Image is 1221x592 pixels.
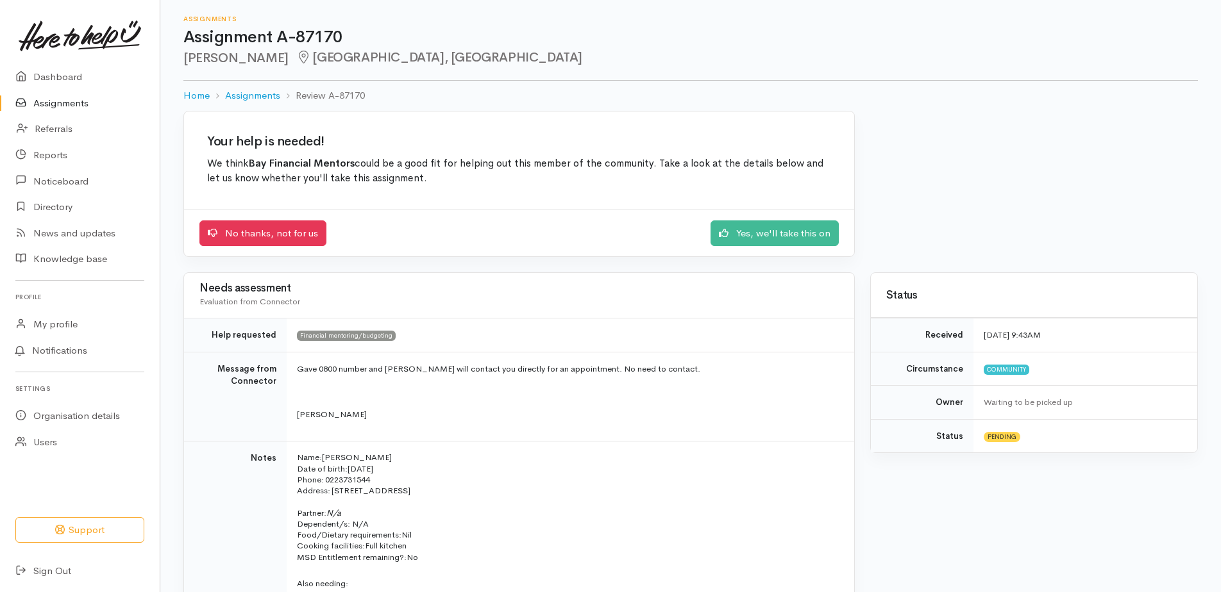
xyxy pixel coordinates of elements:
div: Waiting to be picked up [984,396,1182,409]
span: Community [984,365,1029,375]
h6: Settings [15,380,144,397]
h6: Assignments [183,15,1198,22]
span: Phone: [297,474,324,485]
span: Evaluation from Connector [199,296,300,307]
td: Message from Connector [184,352,287,441]
p: [STREET_ADDRESS] [297,485,839,496]
a: Yes, we'll take this on [711,220,839,247]
a: Home [183,88,210,103]
p: We think could be a good fit for helping out this member of the community. Take a look at the det... [207,156,831,186]
button: Support [15,517,144,543]
span: Address: [297,485,330,496]
p: Nil Full kitchen No [297,529,839,563]
span: [GEOGRAPHIC_DATA], [GEOGRAPHIC_DATA] [296,49,582,65]
b: Bay Financial Mentors [248,157,355,170]
td: Owner [871,386,973,420]
h3: Needs assessment [199,283,839,295]
time: [DATE] 9:43AM [984,329,1041,340]
p: [PERSON_NAME] [DATE] 0223731544 [297,452,839,485]
p: Gave 0800 number and [PERSON_NAME] will contact you directly for an appointment. No need to contact. [297,363,839,375]
span: Name: [297,452,322,463]
span: Date of birth: [297,463,348,474]
span: Dependent/s: N/A [297,518,369,529]
span: Partner: [297,507,341,518]
i: N/a [326,507,341,518]
a: Assignments [225,88,280,103]
h1: Assignment A-87170 [183,28,1198,47]
a: No thanks, not for us [199,220,326,247]
span: Pending [984,432,1020,442]
td: Circumstance [871,352,973,386]
td: Status [871,419,973,452]
span: Financial mentoring/budgeting [297,331,396,341]
p: [PERSON_NAME] [297,408,839,421]
td: Help requested [184,318,287,352]
h6: Profile [15,288,144,306]
li: Review A-87170 [280,88,365,103]
span: Food/Dietary requirements: [297,529,401,540]
h3: Status [886,290,1182,302]
p: Also needing: [297,577,839,591]
nav: breadcrumb [183,81,1198,111]
span: Cooking facilities: [297,540,365,551]
h2: Your help is needed! [207,135,831,149]
td: Received [871,318,973,352]
h2: [PERSON_NAME] [183,51,1198,65]
span: MSD Entitlement remaining?: [297,552,407,563]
